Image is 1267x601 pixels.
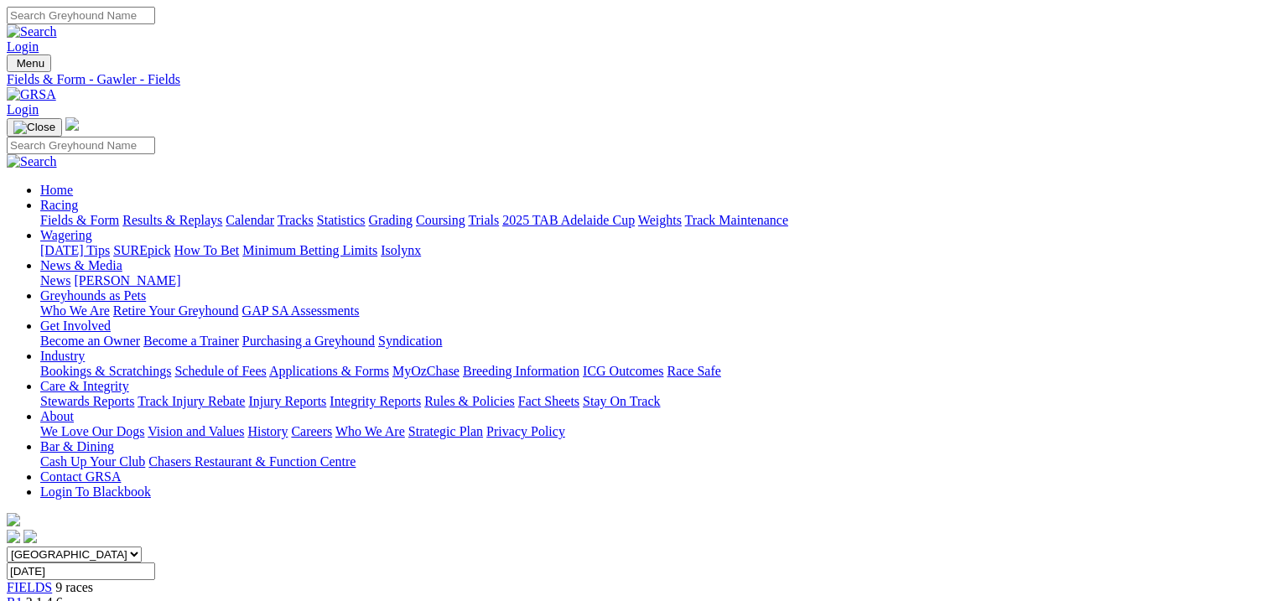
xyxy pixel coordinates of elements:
a: Contact GRSA [40,469,121,484]
a: Results & Replays [122,213,222,227]
a: Become a Trainer [143,334,239,348]
a: Trials [468,213,499,227]
img: facebook.svg [7,530,20,543]
a: Schedule of Fees [174,364,266,378]
a: Track Injury Rebate [138,394,245,408]
div: Racing [40,213,1260,228]
a: Cash Up Your Club [40,454,145,469]
a: Care & Integrity [40,379,129,393]
img: logo-grsa-white.png [7,513,20,526]
div: Wagering [40,243,1260,258]
a: Fact Sheets [518,394,579,408]
a: Home [40,183,73,197]
button: Toggle navigation [7,54,51,72]
a: Stewards Reports [40,394,134,408]
div: Greyhounds as Pets [40,303,1260,319]
a: Racing [40,198,78,212]
a: Vision and Values [148,424,244,438]
img: logo-grsa-white.png [65,117,79,131]
a: Stay On Track [583,394,660,408]
a: FIELDS [7,580,52,594]
input: Search [7,7,155,24]
span: 9 races [55,580,93,594]
input: Search [7,137,155,154]
a: Careers [291,424,332,438]
a: Syndication [378,334,442,348]
a: Integrity Reports [330,394,421,408]
a: Rules & Policies [424,394,515,408]
a: Login [7,102,39,117]
a: Industry [40,349,85,363]
button: Toggle navigation [7,118,62,137]
a: Applications & Forms [269,364,389,378]
img: Search [7,154,57,169]
a: Race Safe [667,364,720,378]
a: GAP SA Assessments [242,303,360,318]
a: MyOzChase [392,364,460,378]
a: Become an Owner [40,334,140,348]
span: Menu [17,57,44,70]
div: News & Media [40,273,1260,288]
a: Purchasing a Greyhound [242,334,375,348]
a: Who We Are [335,424,405,438]
a: Weights [638,213,682,227]
a: News [40,273,70,288]
a: Statistics [317,213,366,227]
a: About [40,409,74,423]
a: Calendar [226,213,274,227]
a: Bar & Dining [40,439,114,453]
a: Isolynx [381,243,421,257]
a: 2025 TAB Adelaide Cup [502,213,635,227]
a: Strategic Plan [408,424,483,438]
a: Coursing [416,213,465,227]
a: History [247,424,288,438]
a: Injury Reports [248,394,326,408]
a: ICG Outcomes [583,364,663,378]
img: Close [13,121,55,134]
div: Care & Integrity [40,394,1260,409]
div: Get Involved [40,334,1260,349]
a: Chasers Restaurant & Function Centre [148,454,356,469]
a: Greyhounds as Pets [40,288,146,303]
a: [PERSON_NAME] [74,273,180,288]
div: About [40,424,1260,439]
img: GRSA [7,87,56,102]
a: Retire Your Greyhound [113,303,239,318]
a: Wagering [40,228,92,242]
a: Grading [369,213,413,227]
div: Bar & Dining [40,454,1260,469]
a: Track Maintenance [685,213,788,227]
a: How To Bet [174,243,240,257]
a: Fields & Form - Gawler - Fields [7,72,1260,87]
a: Get Involved [40,319,111,333]
a: SUREpick [113,243,170,257]
img: twitter.svg [23,530,37,543]
a: Login To Blackbook [40,484,151,499]
a: Tracks [278,213,314,227]
a: Privacy Policy [486,424,565,438]
a: Minimum Betting Limits [242,243,377,257]
a: News & Media [40,258,122,272]
a: Who We Are [40,303,110,318]
img: Search [7,24,57,39]
a: Bookings & Scratchings [40,364,171,378]
a: Breeding Information [463,364,579,378]
a: Fields & Form [40,213,119,227]
div: Industry [40,364,1260,379]
input: Select date [7,562,155,580]
a: [DATE] Tips [40,243,110,257]
a: Login [7,39,39,54]
a: We Love Our Dogs [40,424,144,438]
